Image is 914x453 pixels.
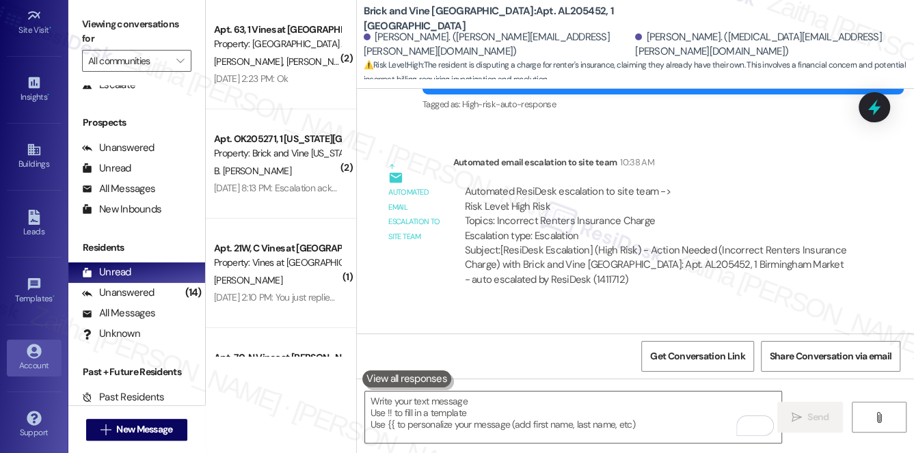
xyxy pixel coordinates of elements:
textarea: To enrich screen reader interactions, please activate Accessibility in Grammarly extension settings [365,392,782,443]
a: Leads [7,206,62,243]
div: Unanswered [82,286,154,300]
div: Unread [82,161,131,176]
button: Share Conversation via email [761,341,900,372]
div: Escalate [82,78,135,92]
span: Share Conversation via email [770,349,891,363]
span: Send [807,410,829,424]
span: • [53,292,55,301]
label: Viewing conversations for [82,14,191,50]
i:  [100,424,111,435]
div: Property: Brick and Vine [US_STATE][GEOGRAPHIC_DATA] [214,146,340,161]
i:  [176,55,184,66]
div: Automated email escalation to site team [388,185,442,244]
div: Past + Future Residents [68,365,205,379]
b: Brick and Vine [GEOGRAPHIC_DATA]: Apt. AL205452, 1 [GEOGRAPHIC_DATA] [364,4,637,33]
span: [PERSON_NAME] [214,55,286,68]
a: Buildings [7,138,62,175]
div: Tagged as: [422,94,904,114]
i:  [874,412,884,423]
div: Automated email escalation to site team [453,155,859,174]
div: Property: [GEOGRAPHIC_DATA] Apts [214,37,340,51]
div: [PERSON_NAME]. ([MEDICAL_DATA][EMAIL_ADDRESS][PERSON_NAME][DOMAIN_NAME]) [635,30,904,59]
a: Account [7,340,62,376]
a: Templates • [7,273,62,310]
div: (14) [182,282,205,303]
div: Apt. 21W, C Vines at [GEOGRAPHIC_DATA] [214,241,340,256]
span: [PERSON_NAME] [286,55,354,68]
div: Unanswered [82,141,154,155]
div: 10:38 AM [617,155,654,169]
button: Get Conversation Link [641,341,753,372]
button: New Message [86,419,187,441]
i:  [792,412,802,423]
div: Apt. OK205271, 1 [US_STATE][GEOGRAPHIC_DATA] [214,132,340,146]
div: Prospects [68,115,205,130]
input: All communities [88,50,170,72]
span: [PERSON_NAME] [214,274,282,286]
span: B. [PERSON_NAME] [214,165,291,177]
span: • [47,90,49,100]
div: [DATE] 2:23 PM: Ok [214,72,288,85]
div: Unknown [82,327,140,341]
button: Send [777,402,844,433]
span: High-risk-auto-response [462,98,556,110]
span: Get Conversation Link [650,349,744,363]
div: Apt. 63, 1 Vines at [GEOGRAPHIC_DATA] [214,23,340,37]
strong: ⚠️ Risk Level: High [364,59,422,70]
a: Support [7,407,62,443]
div: All Messages [82,306,155,320]
span: New Message [116,422,172,437]
div: Past Residents [82,390,165,404]
span: • [49,23,51,33]
div: Property: Vines at [GEOGRAPHIC_DATA] [214,256,340,270]
div: Residents [68,241,205,255]
a: Site Visit • [7,4,62,41]
div: All Messages [82,182,155,196]
a: Insights • [7,71,62,108]
div: [PERSON_NAME]. ([PERSON_NAME][EMAIL_ADDRESS][PERSON_NAME][DOMAIN_NAME]) [364,30,632,59]
div: Apt. 70, N Vines at [PERSON_NAME] [214,351,340,365]
span: : The resident is disputing a charge for renter's insurance, claiming they already have their own... [364,58,914,87]
div: [DATE] 2:10 PM: You just replied 'Stop'. Are you sure you want to opt out of this thread? Please ... [214,291,760,303]
div: New Inbounds [82,202,161,217]
div: Unread [82,265,131,279]
div: Automated ResiDesk escalation to site team -> Risk Level: High Risk Topics: Incorrect Renters Ins... [465,184,847,243]
div: Subject: [ResiDesk Escalation] (High Risk) - Action Needed (Incorrect Renters Insurance Charge) w... [465,243,847,287]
